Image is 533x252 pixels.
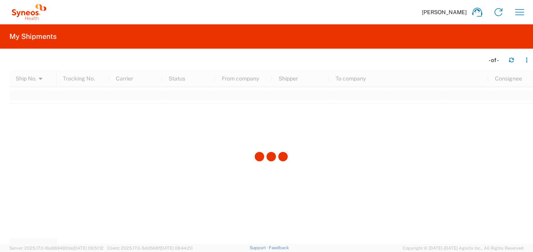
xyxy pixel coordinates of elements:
span: Server: 2025.17.0-16a969492de [9,246,104,250]
span: [DATE] 08:44:20 [160,246,193,250]
span: [DATE] 09:51:12 [73,246,104,250]
a: Feedback [269,245,289,250]
span: [PERSON_NAME] [422,9,467,16]
span: Client: 2025.17.0-5dd568f [107,246,193,250]
div: - of - [489,57,502,64]
a: Support [250,245,269,250]
h2: My Shipments [9,32,57,41]
span: Copyright © [DATE]-[DATE] Agistix Inc., All Rights Reserved [403,245,524,252]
